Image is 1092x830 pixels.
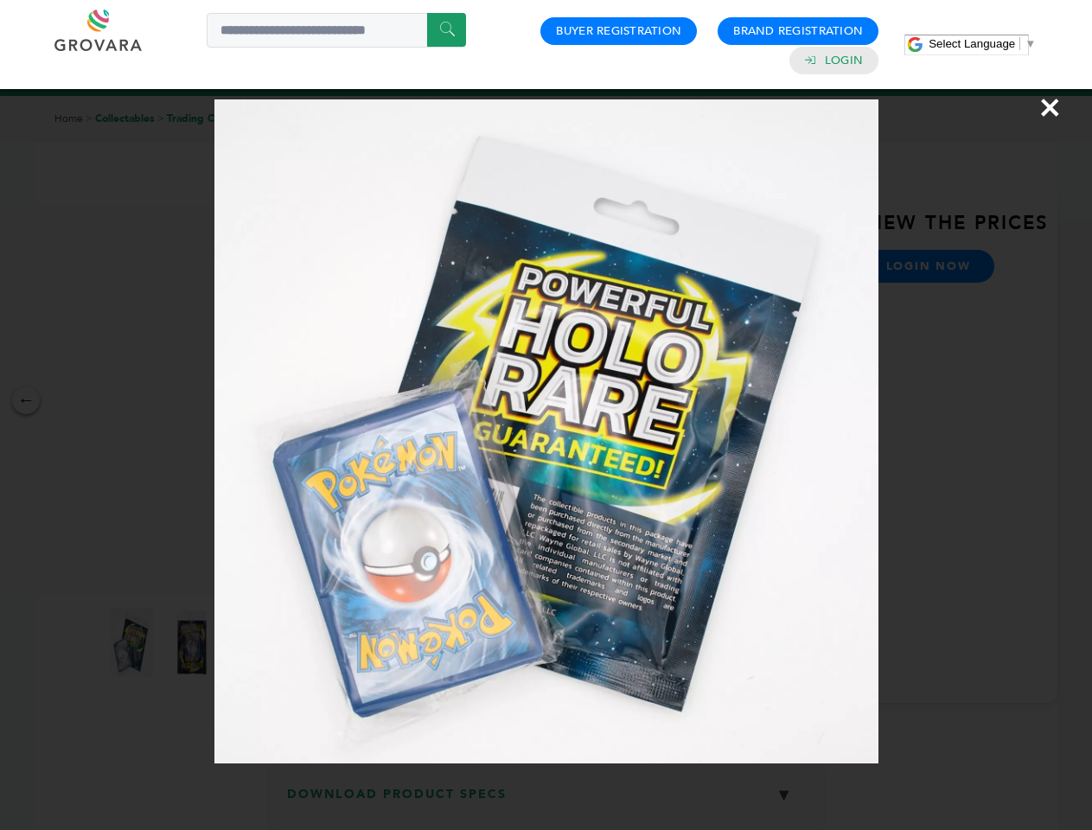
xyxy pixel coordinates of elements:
[733,23,863,39] a: Brand Registration
[556,23,681,39] a: Buyer Registration
[214,99,878,763] img: Image Preview
[825,53,863,68] a: Login
[1038,83,1062,131] span: ×
[1019,37,1020,50] span: ​
[929,37,1015,50] span: Select Language
[207,13,466,48] input: Search a product or brand...
[1025,37,1036,50] span: ▼
[929,37,1036,50] a: Select Language​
